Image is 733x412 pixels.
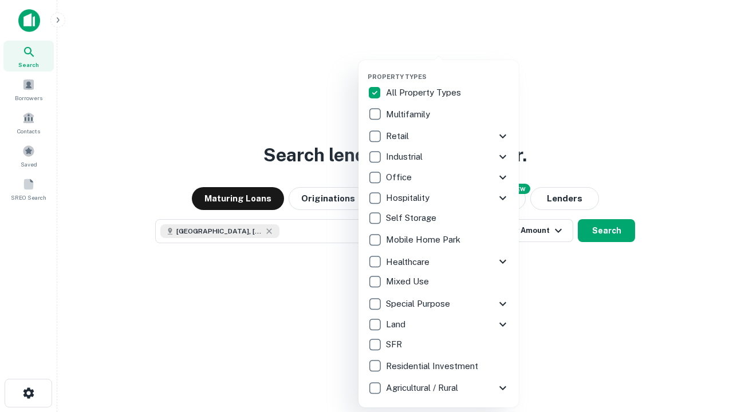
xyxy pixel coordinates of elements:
p: Healthcare [386,255,432,269]
span: Property Types [368,73,427,80]
div: Industrial [368,146,510,167]
p: Self Storage [386,211,439,225]
p: Hospitality [386,191,432,205]
p: Mobile Home Park [386,233,463,247]
div: Land [368,314,510,335]
div: Healthcare [368,251,510,272]
p: Special Purpose [386,297,452,311]
p: Land [386,318,408,331]
div: Office [368,167,510,188]
p: Agricultural / Rural [386,381,460,395]
p: Mixed Use [386,275,431,288]
p: SFR [386,338,404,351]
div: Retail [368,126,510,146]
p: Retail [386,129,411,143]
div: Hospitality [368,188,510,208]
p: Industrial [386,150,425,164]
div: Special Purpose [368,294,510,314]
iframe: Chat Widget [676,320,733,375]
p: All Property Types [386,86,463,100]
p: Office [386,171,414,184]
div: Agricultural / Rural [368,378,510,398]
p: Residential Investment [386,359,480,373]
p: Multifamily [386,108,432,121]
